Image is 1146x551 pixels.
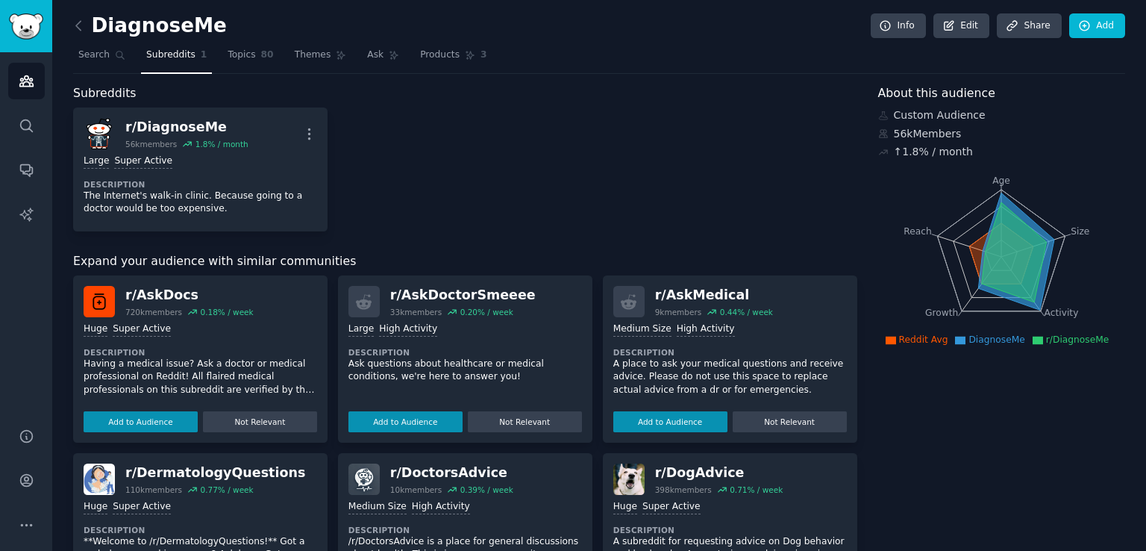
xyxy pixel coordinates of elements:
[84,179,317,190] dt: Description
[613,323,671,337] div: Medium Size
[390,307,442,317] div: 33k members
[904,225,932,236] tspan: Reach
[348,464,380,495] img: DoctorsAdvice
[468,411,582,432] button: Not Relevant
[613,464,645,495] img: DogAdvice
[113,500,171,514] div: Super Active
[730,485,783,495] div: 0.71 % / week
[613,411,727,432] button: Add to Audience
[460,485,513,495] div: 0.39 % / week
[84,190,317,216] p: The Internet's walk-in clinic. Because going to a doctor would be too expensive.
[348,525,582,535] dt: Description
[114,155,172,169] div: Super Active
[348,500,407,514] div: Medium Size
[992,175,1010,186] tspan: Age
[362,43,404,74] a: Ask
[146,49,195,62] span: Subreddits
[125,118,248,137] div: r/ DiagnoseMe
[878,108,1126,123] div: Custom Audience
[348,411,463,432] button: Add to Audience
[84,500,107,514] div: Huge
[125,464,305,482] div: r/ DermatologyQuestions
[655,286,773,305] div: r/ AskMedical
[141,43,212,74] a: Subreddits1
[894,144,973,160] div: ↑ 1.8 % / month
[222,43,278,74] a: Topics80
[348,358,582,384] p: Ask questions about healthcare or medical conditions, we're here to answer you!
[677,323,735,337] div: High Activity
[203,411,317,432] button: Not Relevant
[878,126,1126,142] div: 56k Members
[200,307,253,317] div: 0.18 % / week
[1069,13,1125,39] a: Add
[228,49,255,62] span: Topics
[125,485,182,495] div: 110k members
[73,252,356,271] span: Expand your audience with similar communities
[997,13,1061,39] a: Share
[200,485,253,495] div: 0.77 % / week
[878,84,995,103] span: About this audience
[613,358,847,397] p: A place to ask your medical questions and receive advice. Please do not use this space to replace...
[733,411,847,432] button: Not Relevant
[73,14,227,38] h2: DiagnoseMe
[460,307,513,317] div: 0.20 % / week
[84,464,115,495] img: DermatologyQuestions
[642,500,701,514] div: Super Active
[390,286,536,305] div: r/ AskDoctorSmeeee
[348,323,374,337] div: Large
[84,118,115,149] img: DiagnoseMe
[613,525,847,535] dt: Description
[84,286,115,317] img: AskDocs
[1071,225,1089,236] tspan: Size
[415,43,492,74] a: Products3
[933,13,989,39] a: Edit
[968,334,1024,345] span: DiagnoseMe
[84,525,317,535] dt: Description
[390,464,513,482] div: r/ DoctorsAdvice
[125,286,254,305] div: r/ AskDocs
[73,108,328,231] a: DiagnoseMer/DiagnoseMe56kmembers1.8% / monthLargeSuper ActiveDescriptionThe Internet's walk-in cl...
[84,323,107,337] div: Huge
[113,323,171,337] div: Super Active
[720,307,773,317] div: 0.44 % / week
[379,323,437,337] div: High Activity
[125,139,177,149] div: 56k members
[925,308,958,318] tspan: Growth
[367,49,383,62] span: Ask
[84,411,198,432] button: Add to Audience
[125,307,182,317] div: 720k members
[348,347,582,358] dt: Description
[295,49,331,62] span: Themes
[201,49,207,62] span: 1
[412,500,470,514] div: High Activity
[73,84,137,103] span: Subreddits
[73,43,131,74] a: Search
[261,49,274,62] span: 80
[84,358,317,397] p: Having a medical issue? Ask a doctor or medical professional on Reddit! All flaired medical profe...
[1044,308,1078,318] tspan: Activity
[480,49,487,62] span: 3
[78,49,110,62] span: Search
[655,307,702,317] div: 9k members
[390,485,442,495] div: 10k members
[195,139,248,149] div: 1.8 % / month
[84,155,109,169] div: Large
[84,347,317,358] dt: Description
[655,464,783,482] div: r/ DogAdvice
[871,13,926,39] a: Info
[613,347,847,358] dt: Description
[613,500,637,514] div: Huge
[1046,334,1109,345] span: r/DiagnoseMe
[9,13,43,40] img: GummySearch logo
[420,49,460,62] span: Products
[655,485,712,495] div: 398k members
[289,43,352,74] a: Themes
[899,334,948,345] span: Reddit Avg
